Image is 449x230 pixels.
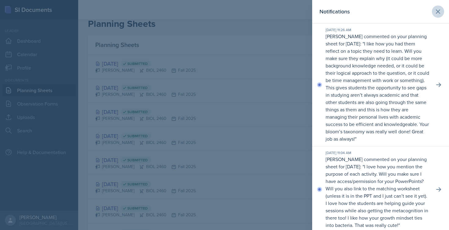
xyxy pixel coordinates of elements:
[326,40,429,142] p: I like how you had them reflect on a topic they need to learn. Will you make sure they explain wh...
[326,33,429,142] p: [PERSON_NAME] commented on your planning sheet for [DATE]: " "
[326,156,429,229] p: [PERSON_NAME] commented on your planning sheet for [DATE]: " "
[326,163,428,228] p: I love how you mention the purpose of each activity. Will you make sure I have access/permission ...
[326,150,429,156] div: [DATE] 11:04 AM
[326,27,429,33] div: [DATE] 11:26 AM
[319,7,350,16] h2: Notifications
